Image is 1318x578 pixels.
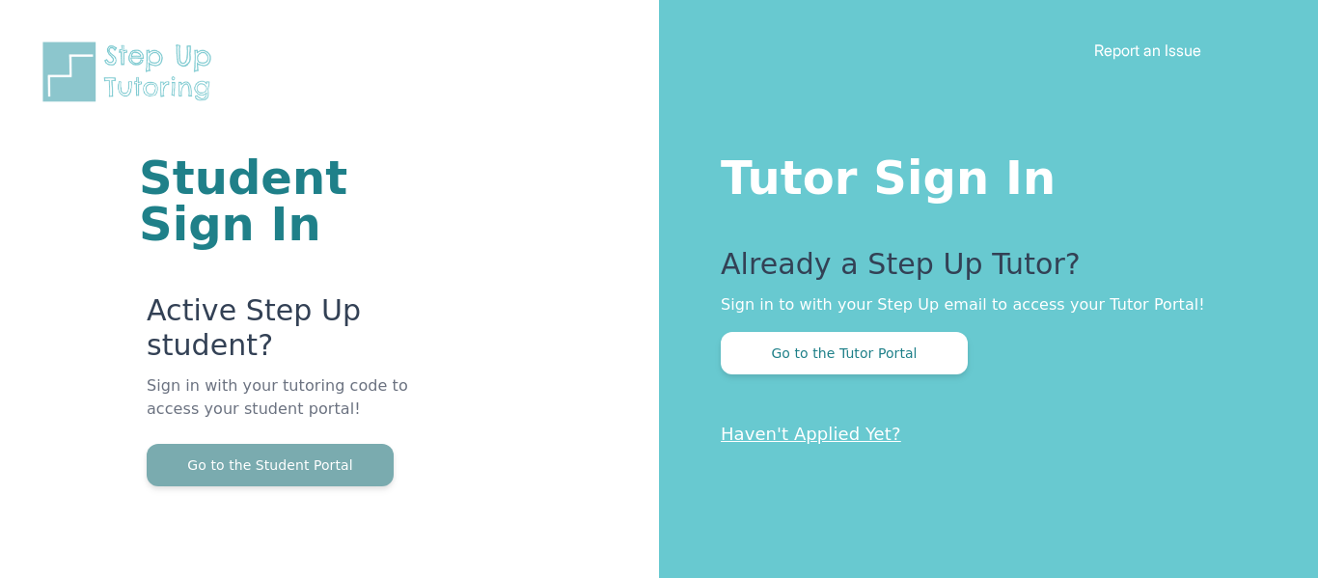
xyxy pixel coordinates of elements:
[147,455,394,474] a: Go to the Student Portal
[721,247,1241,293] p: Already a Step Up Tutor?
[721,293,1241,317] p: Sign in to with your Step Up email to access your Tutor Portal!
[721,344,968,362] a: Go to the Tutor Portal
[721,424,901,444] a: Haven't Applied Yet?
[1094,41,1201,60] a: Report an Issue
[721,332,968,374] button: Go to the Tutor Portal
[721,147,1241,201] h1: Tutor Sign In
[147,444,394,486] button: Go to the Student Portal
[139,154,427,247] h1: Student Sign In
[147,374,427,444] p: Sign in with your tutoring code to access your student portal!
[147,293,427,374] p: Active Step Up student?
[39,39,224,105] img: Step Up Tutoring horizontal logo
